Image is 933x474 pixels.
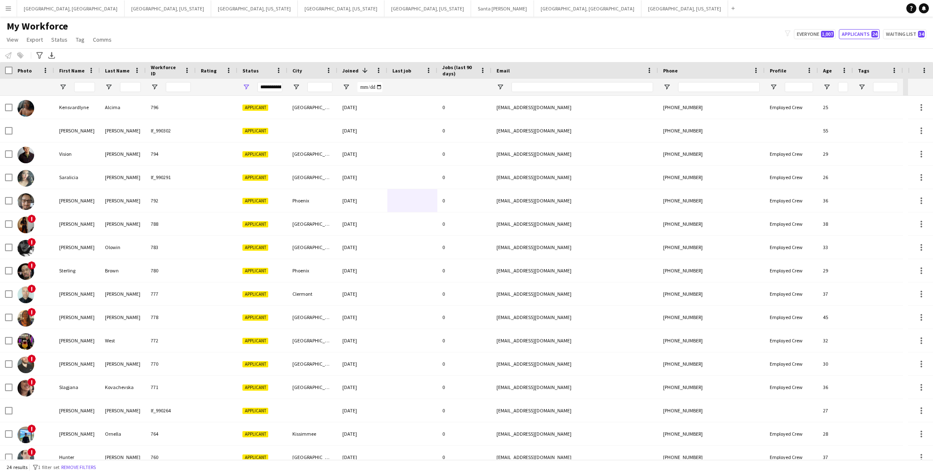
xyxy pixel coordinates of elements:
[146,259,196,282] div: 780
[663,83,671,91] button: Open Filter Menu
[818,352,853,375] div: 30
[838,82,848,92] input: Age Filter Input
[658,142,765,165] div: [PHONE_NUMBER]
[287,189,337,212] div: Phoenix
[54,376,100,399] div: Slagjana
[100,142,146,165] div: [PERSON_NAME]
[146,119,196,142] div: lf_990302
[17,147,34,163] img: Vision Wilkes-Davis
[100,96,146,119] div: Alcima
[337,259,387,282] div: [DATE]
[818,329,853,352] div: 32
[54,422,100,445] div: [PERSON_NAME]
[59,83,67,91] button: Open Filter Menu
[100,329,146,352] div: West
[242,67,259,74] span: Status
[818,212,853,235] div: 38
[125,0,211,17] button: [GEOGRAPHIC_DATA], [US_STATE]
[658,399,765,422] div: [PHONE_NUMBER]
[437,376,491,399] div: 0
[437,189,491,212] div: 0
[72,34,88,45] a: Tag
[437,96,491,119] div: 0
[337,376,387,399] div: [DATE]
[437,259,491,282] div: 0
[818,236,853,259] div: 33
[27,354,36,363] span: !
[765,142,818,165] div: Employed Crew
[534,0,641,17] button: [GEOGRAPHIC_DATA], [GEOGRAPHIC_DATA]
[74,82,95,92] input: First Name Filter Input
[146,166,196,189] div: lf_990291
[27,36,43,43] span: Export
[337,119,387,142] div: [DATE]
[765,352,818,375] div: Employed Crew
[54,119,100,142] div: [PERSON_NAME]
[146,142,196,165] div: 794
[27,261,36,269] span: !
[491,142,658,165] div: [EMAIL_ADDRESS][DOMAIN_NAME]
[871,31,878,37] span: 24
[242,431,268,437] span: Applicant
[496,67,510,74] span: Email
[35,50,45,60] app-action-btn: Advanced filters
[242,83,250,91] button: Open Filter Menu
[818,399,853,422] div: 27
[818,96,853,119] div: 25
[100,422,146,445] div: Ornella
[287,282,337,305] div: Clermont
[105,83,112,91] button: Open Filter Menu
[337,329,387,352] div: [DATE]
[818,189,853,212] div: 36
[287,306,337,329] div: [GEOGRAPHIC_DATA]
[54,236,100,259] div: [PERSON_NAME]
[76,36,85,43] span: Tag
[678,82,760,92] input: Phone Filter Input
[100,376,146,399] div: Kovachevska
[100,306,146,329] div: [PERSON_NAME]
[287,166,337,189] div: [GEOGRAPHIC_DATA]
[658,282,765,305] div: [PHONE_NUMBER]
[27,284,36,293] span: !
[27,424,36,433] span: !
[858,83,866,91] button: Open Filter Menu
[663,67,678,74] span: Phone
[491,259,658,282] div: [EMAIL_ADDRESS][DOMAIN_NAME]
[437,399,491,422] div: 0
[765,236,818,259] div: Employed Crew
[146,329,196,352] div: 772
[146,282,196,305] div: 777
[658,376,765,399] div: [PHONE_NUMBER]
[287,212,337,235] div: [GEOGRAPHIC_DATA]
[3,34,22,45] a: View
[287,329,337,352] div: [GEOGRAPHIC_DATA]
[27,215,36,223] span: !
[491,422,658,445] div: [EMAIL_ADDRESS][DOMAIN_NAME]
[93,36,112,43] span: Comms
[27,378,36,386] span: !
[27,308,36,316] span: !
[437,166,491,189] div: 0
[17,217,34,233] img: Whitney Qualls
[858,67,869,74] span: Tags
[342,83,350,91] button: Open Filter Menu
[100,446,146,469] div: [PERSON_NAME]
[54,259,100,282] div: Sterling
[100,259,146,282] div: Brown
[146,422,196,445] div: 764
[337,352,387,375] div: [DATE]
[491,376,658,399] div: [EMAIL_ADDRESS][DOMAIN_NAME]
[491,282,658,305] div: [EMAIL_ADDRESS][DOMAIN_NAME]
[818,306,853,329] div: 45
[765,329,818,352] div: Employed Crew
[287,236,337,259] div: [GEOGRAPHIC_DATA]
[287,142,337,165] div: [GEOGRAPHIC_DATA]
[100,282,146,305] div: [PERSON_NAME]
[442,64,476,77] span: Jobs (last 90 days)
[166,82,191,92] input: Workforce ID Filter Input
[54,399,100,422] div: [PERSON_NAME]
[17,67,32,74] span: Photo
[211,0,298,17] button: [GEOGRAPHIC_DATA], [US_STATE]
[151,64,181,77] span: Workforce ID
[17,333,34,350] img: Joseph West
